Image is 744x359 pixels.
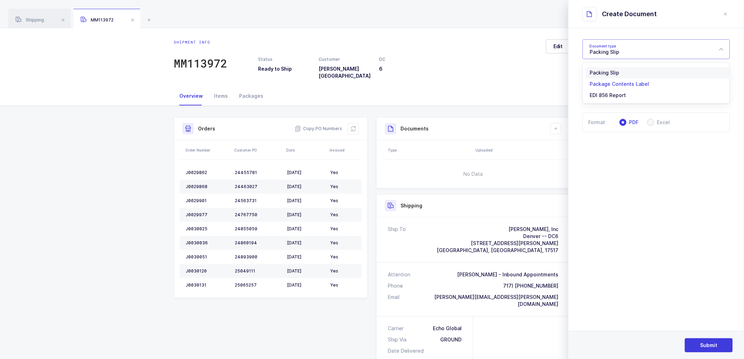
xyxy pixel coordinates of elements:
div: Carrier [388,325,406,332]
div: 24563731 [235,198,281,204]
div: GROUND [440,336,462,343]
div: [DATE] [287,198,325,204]
div: [DATE] [287,226,325,232]
div: J0029862 [186,170,229,175]
div: [PERSON_NAME][EMAIL_ADDRESS][PERSON_NAME][DOMAIN_NAME] [399,294,558,308]
h3: 6 [379,65,431,72]
span: Yes [330,226,338,231]
div: Shipment info [174,39,227,45]
div: Packages [233,86,269,105]
button: Copy PO Numbers [295,125,342,132]
div: 24855059 [235,226,281,232]
div: J0029868 [186,184,229,190]
div: Email [388,294,399,308]
span: Yes [330,254,338,259]
button: Submit [685,338,733,352]
span: Yes [330,184,338,189]
div: [DATE] [287,254,325,260]
div: [DATE] [287,268,325,274]
span: Edit [553,43,563,50]
div: Order Number [185,147,230,153]
div: [DATE] [287,170,325,175]
span: EDI 856 Report [590,92,626,98]
h3: [PERSON_NAME] [GEOGRAPHIC_DATA] [319,65,371,79]
div: J0030051 [186,254,229,260]
div: 24463027 [235,184,281,190]
span: MM113972 [81,17,114,23]
div: [DATE] [287,184,325,190]
span: Package Contents Label [590,81,649,87]
div: [STREET_ADDRESS][PERSON_NAME] [437,240,558,247]
span: Yes [330,170,338,175]
span: Submit [700,342,718,349]
div: J0030036 [186,240,229,246]
span: [GEOGRAPHIC_DATA], [GEOGRAPHIC_DATA], 17517 [437,247,558,253]
span: PDF [627,120,639,125]
div: J0030025 [186,226,229,232]
div: J0029901 [186,198,229,204]
h3: Shipping [400,202,422,209]
div: DC [379,56,431,63]
div: Uploaded [475,147,562,153]
div: Denver -- DC6 [437,233,558,240]
div: [PERSON_NAME] - Inbound Appointments [457,271,558,278]
h3: Orders [198,125,215,132]
span: Shipping [15,17,44,23]
div: 25065257 [235,282,281,288]
div: 717) [PHONE_NUMBER] [503,282,558,289]
div: Customer [319,56,371,63]
span: Yes [330,212,338,217]
div: 24455781 [235,170,281,175]
div: Date [286,147,325,153]
div: Customer PO [234,147,282,153]
div: 24767750 [235,212,281,218]
button: close drawer [721,10,730,18]
div: Type [388,147,471,153]
div: Echo Global [433,325,462,332]
div: Invoiced [329,147,360,153]
div: [DATE] [287,212,325,218]
div: J0029977 [186,212,229,218]
span: Packing Slip [590,70,620,76]
div: J0030120 [186,268,229,274]
h3: Documents [400,125,429,132]
div: Phone [388,282,403,289]
div: [DATE] [287,282,325,288]
div: 25049111 [235,268,281,274]
div: [PERSON_NAME], Inc [437,226,558,233]
div: Ship Via [388,336,409,343]
span: Yes [330,268,338,274]
span: No Data [428,164,519,185]
div: Create Document [602,10,657,18]
h3: Ready to Ship [258,65,310,72]
div: J0030131 [186,282,229,288]
span: Yes [330,282,338,288]
div: Overview [174,86,209,105]
div: 24893900 [235,254,281,260]
div: Items [209,86,233,105]
div: [DATE] [287,240,325,246]
button: Edit [546,39,570,53]
div: Status [258,56,310,63]
span: Yes [330,240,338,245]
div: Ship To [388,226,406,254]
div: Attention [388,271,410,278]
span: Yes [330,198,338,203]
span: Excel [654,120,670,125]
div: 24860194 [235,240,281,246]
div: Date Delivered [388,347,426,354]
